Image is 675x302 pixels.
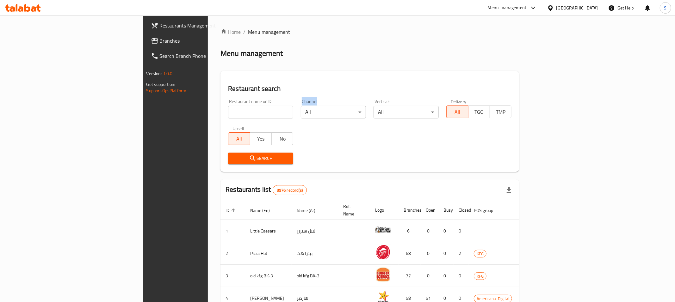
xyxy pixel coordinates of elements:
div: Menu-management [488,4,527,12]
label: Delivery [451,99,467,104]
button: Yes [250,132,272,145]
span: KFG [474,273,486,280]
button: TMP [490,106,511,118]
td: Little Caesars [245,220,292,242]
td: 0 [438,265,454,287]
span: All [231,134,247,143]
span: 9976 record(s) [273,187,307,193]
span: Search Branch Phone [160,52,251,60]
th: Logo [370,201,399,220]
td: 0 [454,220,469,242]
span: KFG [474,250,486,257]
td: 68 [399,242,421,265]
span: Yes [253,134,269,143]
th: Closed [454,201,469,220]
div: [GEOGRAPHIC_DATA] [556,4,598,11]
span: Menu management [248,28,290,36]
button: All [228,132,250,145]
input: Search for restaurant name or ID.. [228,106,293,118]
img: Pizza Hut [375,244,391,260]
td: 0 [421,242,438,265]
div: Total records count [273,185,307,195]
nav: breadcrumb [220,28,519,36]
a: Search Branch Phone [146,48,256,63]
span: 1.0.0 [163,69,173,78]
th: Branches [399,201,421,220]
td: 0 [421,220,438,242]
span: TMP [492,107,509,117]
span: Branches [160,37,251,45]
button: Search [228,153,293,164]
td: Pizza Hut [245,242,292,265]
td: 0 [438,242,454,265]
div: All [301,106,366,118]
td: old kfg BK-3 [292,265,338,287]
td: old kfg BK-3 [245,265,292,287]
a: Support.OpsPlatform [146,87,187,95]
span: All [449,107,466,117]
span: Version: [146,69,162,78]
span: POS group [474,207,501,214]
img: old kfg BK-3 [375,267,391,282]
span: S [664,4,667,11]
a: Restaurants Management [146,18,256,33]
span: Search [233,154,288,162]
td: 2 [454,242,469,265]
div: All [374,106,439,118]
td: 0 [421,265,438,287]
td: 77 [399,265,421,287]
th: Busy [438,201,454,220]
span: Get support on: [146,80,176,88]
td: ليتل سيزرز [292,220,338,242]
h2: Restaurant search [228,84,511,94]
span: Restaurants Management [160,22,251,29]
span: No [274,134,291,143]
td: بيتزا هت [292,242,338,265]
span: Name (Ar) [297,207,324,214]
span: Ref. Name [343,202,362,218]
button: No [271,132,293,145]
span: Name (En) [250,207,278,214]
h2: Restaurants list [226,185,307,195]
button: All [446,106,468,118]
a: Branches [146,33,256,48]
td: 0 [438,220,454,242]
button: TGO [468,106,490,118]
span: TGO [471,107,487,117]
span: ID [226,207,238,214]
th: Open [421,201,438,220]
td: 6 [399,220,421,242]
img: Little Caesars [375,222,391,238]
div: Export file [501,183,517,198]
td: 0 [454,265,469,287]
label: Upsell [232,126,244,130]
